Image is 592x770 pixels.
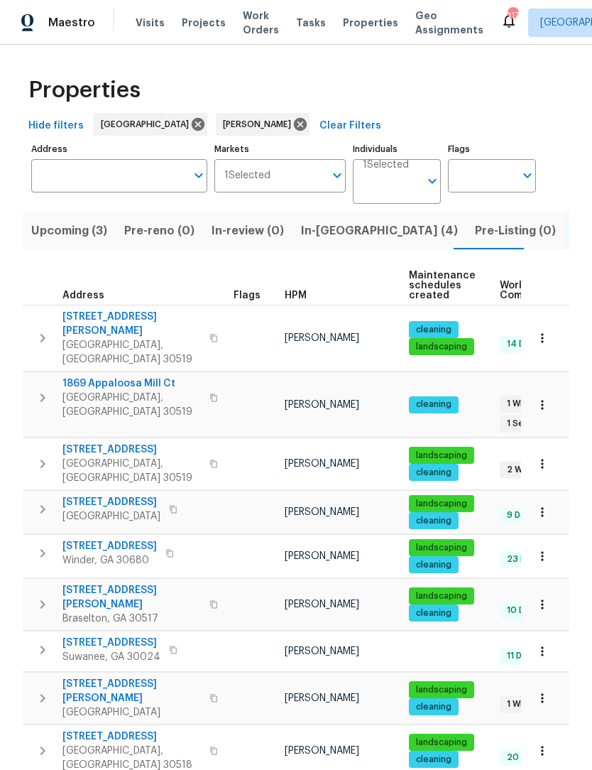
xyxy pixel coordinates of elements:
span: Visits [136,16,165,30]
span: cleaning [410,515,457,527]
span: 1 Sent [501,418,539,430]
span: Braselton, GA 30517 [62,612,201,626]
span: [PERSON_NAME] [285,459,359,469]
button: Open [422,171,442,191]
span: [PERSON_NAME] [285,646,359,656]
span: [STREET_ADDRESS] [62,730,201,744]
span: In-review (0) [212,221,284,241]
span: [PERSON_NAME] [285,507,359,517]
span: Projects [182,16,226,30]
span: landscaping [410,684,473,696]
button: Open [517,166,537,185]
span: Pre-reno (0) [124,221,194,241]
span: cleaning [410,701,457,713]
button: Open [327,166,347,185]
span: 9 Done [501,509,542,521]
span: cleaning [410,559,457,571]
span: cleaning [410,467,457,479]
span: Hide filters [28,117,84,135]
span: cleaning [410,607,457,619]
span: Suwanee, GA 30024 [62,650,160,664]
span: 1 Selected [363,159,409,171]
span: [GEOGRAPHIC_DATA] [62,509,160,524]
span: [STREET_ADDRESS][PERSON_NAME] [62,583,201,612]
span: 1869 Appaloosa Mill Ct [62,376,201,391]
span: [GEOGRAPHIC_DATA] [62,705,201,720]
span: 14 Done [501,338,547,350]
label: Markets [214,145,346,153]
span: [PERSON_NAME] [285,551,359,561]
button: Clear Filters [314,113,387,139]
button: Hide filters [23,113,89,139]
span: [PERSON_NAME] [223,117,297,131]
div: [GEOGRAPHIC_DATA] [94,113,207,136]
span: Properties [343,16,398,30]
span: [STREET_ADDRESS] [62,636,160,650]
span: Flags [234,291,261,300]
span: 11 Done [501,650,544,662]
span: landscaping [410,590,473,602]
span: [PERSON_NAME] [285,400,359,410]
span: landscaping [410,498,473,510]
span: cleaning [410,754,457,766]
span: [STREET_ADDRESS] [62,443,201,457]
span: landscaping [410,341,473,353]
span: Maintenance schedules created [409,271,476,300]
span: 2 WIP [501,464,535,476]
span: Geo Assignments [415,9,483,37]
span: Tasks [296,18,326,28]
span: [PERSON_NAME] [285,600,359,609]
span: 23 Done [501,553,548,565]
span: landscaping [410,737,473,749]
label: Address [31,145,207,153]
span: [GEOGRAPHIC_DATA], [GEOGRAPHIC_DATA] 30519 [62,391,201,419]
span: 1 Selected [224,170,270,182]
span: Address [62,291,104,300]
span: cleaning [410,398,457,411]
span: 1 WIP [501,398,533,410]
span: In-[GEOGRAPHIC_DATA] (4) [301,221,458,241]
div: 117 [508,9,517,23]
span: [STREET_ADDRESS] [62,539,157,553]
span: Pre-Listing (0) [475,221,556,241]
span: Upcoming (3) [31,221,107,241]
span: [GEOGRAPHIC_DATA], [GEOGRAPHIC_DATA] 30519 [62,338,201,367]
span: [STREET_ADDRESS][PERSON_NAME] [62,310,201,338]
span: [PERSON_NAME] [285,693,359,703]
span: landscaping [410,450,473,462]
span: [STREET_ADDRESS] [62,495,160,509]
span: 1 WIP [501,698,533,710]
span: [PERSON_NAME] [285,746,359,756]
span: [PERSON_NAME] [285,333,359,343]
span: Work Orders [243,9,279,37]
span: Properties [28,83,141,97]
button: Open [189,166,209,185]
span: [STREET_ADDRESS][PERSON_NAME] [62,677,201,705]
span: Work Order Completion [500,281,589,300]
span: Winder, GA 30680 [62,553,157,568]
span: cleaning [410,324,457,336]
label: Flags [448,145,536,153]
label: Individuals [353,145,441,153]
span: [GEOGRAPHIC_DATA] [101,117,194,131]
span: HPM [285,291,307,300]
span: landscaping [410,542,473,554]
div: [PERSON_NAME] [216,113,309,136]
span: 20 Done [501,752,549,764]
span: Clear Filters [319,117,381,135]
span: 10 Done [501,604,547,617]
span: Maestro [48,16,95,30]
span: [GEOGRAPHIC_DATA], [GEOGRAPHIC_DATA] 30519 [62,457,201,485]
